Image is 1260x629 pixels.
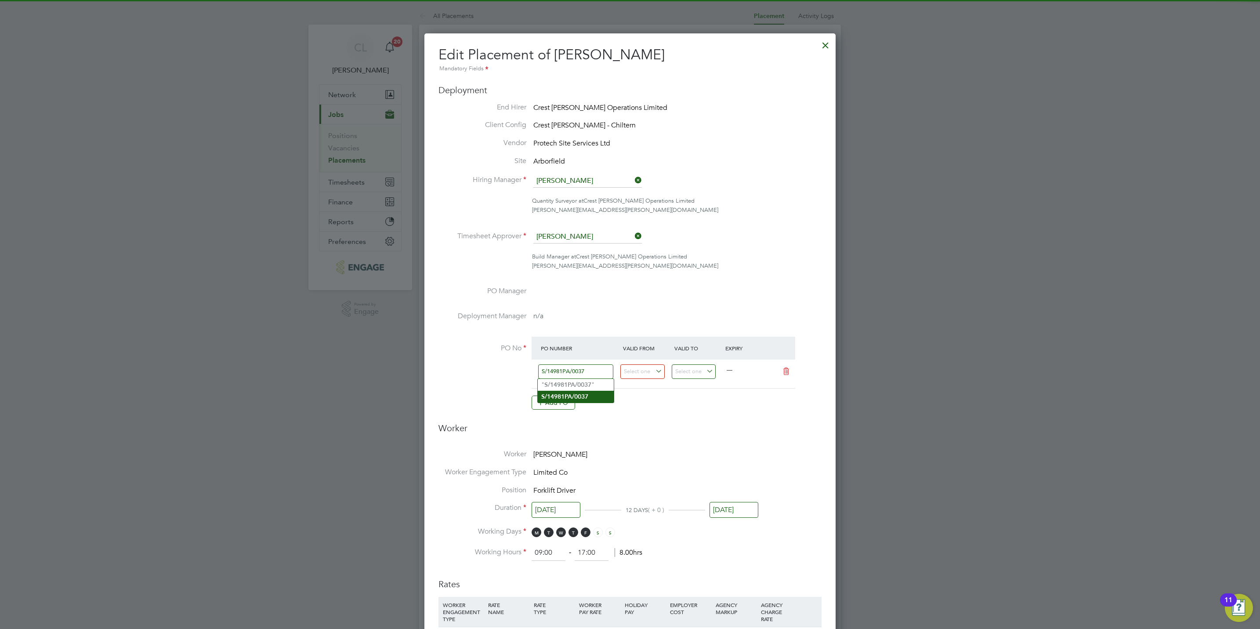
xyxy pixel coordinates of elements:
[623,597,668,620] div: HOLIDAY PAY
[544,527,554,537] span: T
[438,120,526,130] label: Client Config
[593,527,603,537] span: S
[648,506,664,514] span: ( + 0 )
[605,527,615,537] span: S
[626,506,648,514] span: 12 DAYS
[532,527,541,537] span: M
[672,340,724,356] div: Valid To
[727,366,732,374] span: —
[723,340,775,356] div: Expiry
[710,502,758,518] input: Select one
[532,597,577,620] div: RATE TYPE
[533,121,636,130] span: Crest [PERSON_NAME] - Chiltern
[438,486,526,495] label: Position
[568,527,578,537] span: T
[533,312,543,320] span: n/a
[438,422,822,441] h3: Worker
[438,344,526,353] label: PO No
[621,340,672,356] div: Valid From
[438,503,526,513] label: Duration
[1224,600,1232,611] div: 11
[438,138,526,148] label: Vendor
[672,364,716,379] input: Select one
[438,312,526,321] label: Deployment Manager
[532,502,580,518] input: Select one
[532,197,583,204] span: Quantity Surveyor at
[532,396,575,410] button: Add PO
[438,450,526,459] label: Worker
[441,597,486,627] div: WORKER ENGAGEMENT TYPE
[556,527,566,537] span: W
[486,597,531,620] div: RATE NAME
[438,46,665,63] span: Edit Placement of [PERSON_NAME]
[575,545,608,561] input: 17:00
[532,253,576,260] span: Build Manager at
[615,548,642,557] span: 8.00hrs
[1225,594,1253,622] button: Open Resource Center, 11 new notifications
[668,597,713,620] div: EMPLOYER COST
[567,548,573,557] span: ‐
[576,253,687,260] span: Crest [PERSON_NAME] Operations Limited
[577,597,622,620] div: WORKER PAY RATE
[438,527,526,536] label: Working Days
[438,287,526,296] label: PO Manager
[533,468,568,477] span: Limited Co
[539,340,621,356] div: PO Number
[438,468,526,477] label: Worker Engagement Type
[532,262,718,269] span: [PERSON_NAME][EMAIL_ADDRESS][PERSON_NAME][DOMAIN_NAME]
[438,548,526,557] label: Working Hours
[438,175,526,185] label: Hiring Manager
[533,230,642,244] input: Search for...
[438,570,822,590] h3: Rates
[533,450,587,459] span: [PERSON_NAME]
[620,364,665,379] input: Select one
[538,364,613,379] input: Search for...
[713,597,759,620] div: AGENCY MARKUP
[532,206,822,215] div: [PERSON_NAME][EMAIL_ADDRESS][PERSON_NAME][DOMAIN_NAME]
[533,103,667,112] span: Crest [PERSON_NAME] Operations Limited
[533,139,610,148] span: Protech Site Services Ltd
[532,545,565,561] input: 08:00
[438,232,526,241] label: Timesheet Approver
[581,527,590,537] span: F
[438,84,822,96] h3: Deployment
[438,103,526,112] label: End Hirer
[533,175,642,188] input: Search for...
[533,486,576,495] span: Forklift Driver
[541,393,588,400] b: S/14981PA/0037
[533,157,565,166] span: Arborfield
[544,381,591,389] b: S/14981PA/0037
[538,379,614,391] li: " "
[759,597,789,627] div: AGENCY CHARGE RATE
[583,197,695,204] span: Crest [PERSON_NAME] Operations Limited
[438,156,526,166] label: Site
[438,64,822,74] div: Mandatory Fields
